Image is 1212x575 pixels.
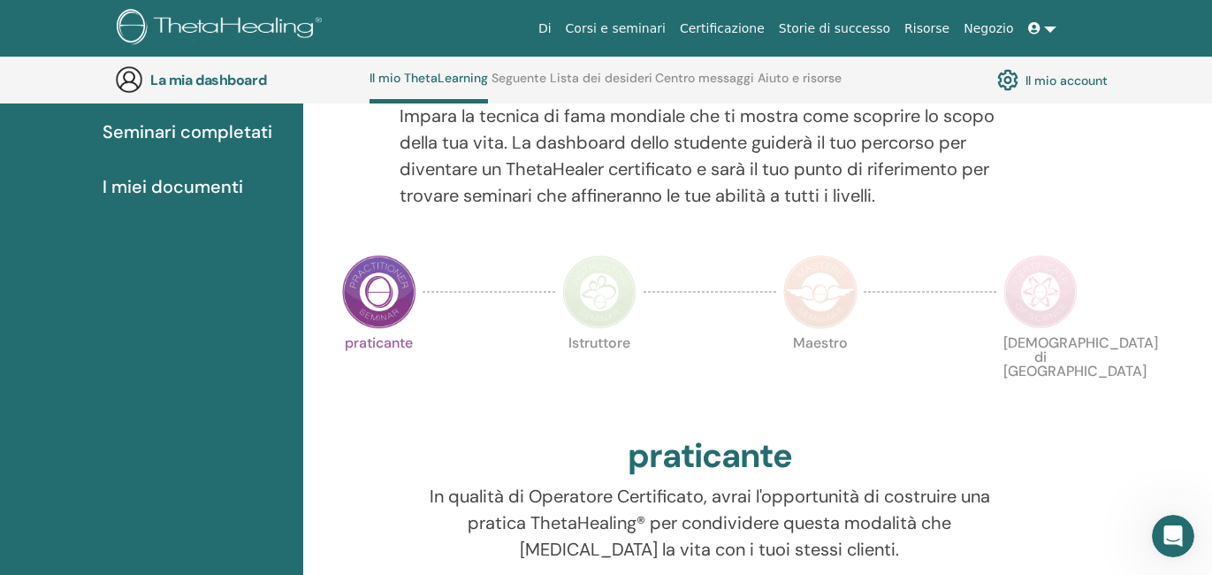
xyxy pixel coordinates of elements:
[370,70,488,86] font: Il mio ThetaLearning
[531,12,559,45] a: Di
[566,21,666,35] font: Corsi e seminari
[904,21,949,35] font: Risorse
[964,21,1013,35] font: Negozio
[117,9,328,49] img: logo.png
[115,65,143,94] img: generic-user-icon.jpg
[103,120,272,143] font: Seminari completati
[897,12,957,45] a: Risorse
[559,12,673,45] a: Corsi e seminari
[492,71,546,99] a: Seguente
[673,12,772,45] a: Certificazione
[1003,255,1078,329] img: Certificato di Scienze
[370,71,488,103] a: Il mio ThetaLearning
[1152,515,1194,557] iframe: Chat intercom in diretta
[655,70,754,86] font: Centro messaggi
[655,71,754,99] a: Centro messaggi
[550,71,652,99] a: Lista dei desideri
[957,12,1020,45] a: Negozio
[680,21,765,35] font: Certificazione
[492,70,546,86] font: Seguente
[772,12,897,45] a: Storie di successo
[997,65,1018,95] img: cog.svg
[1003,333,1158,380] font: [DEMOGRAPHIC_DATA] di [GEOGRAPHIC_DATA]
[345,333,413,352] font: praticante
[150,71,266,89] font: La mia dashboard
[628,433,792,478] font: praticante
[997,65,1108,95] a: Il mio account
[783,255,858,329] img: Maestro
[793,333,848,352] font: Maestro
[550,70,652,86] font: Lista dei desideri
[1025,73,1108,88] font: Il mio account
[400,78,995,207] font: Il tuo viaggio inizia qui; benvenuto nel quartier generale di ThetaLearning. Impara la tecnica di...
[430,485,990,561] font: In qualità di Operatore Certificato, avrai l'opportunità di costruire una pratica ThetaHealing® p...
[758,70,842,86] font: Aiuto e risorse
[342,255,416,329] img: Praticante
[568,333,630,352] font: Istruttore
[758,71,842,99] a: Aiuto e risorse
[779,21,890,35] font: Storie di successo
[538,21,552,35] font: Di
[103,175,243,198] font: I miei documenti
[562,255,636,329] img: Istruttore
